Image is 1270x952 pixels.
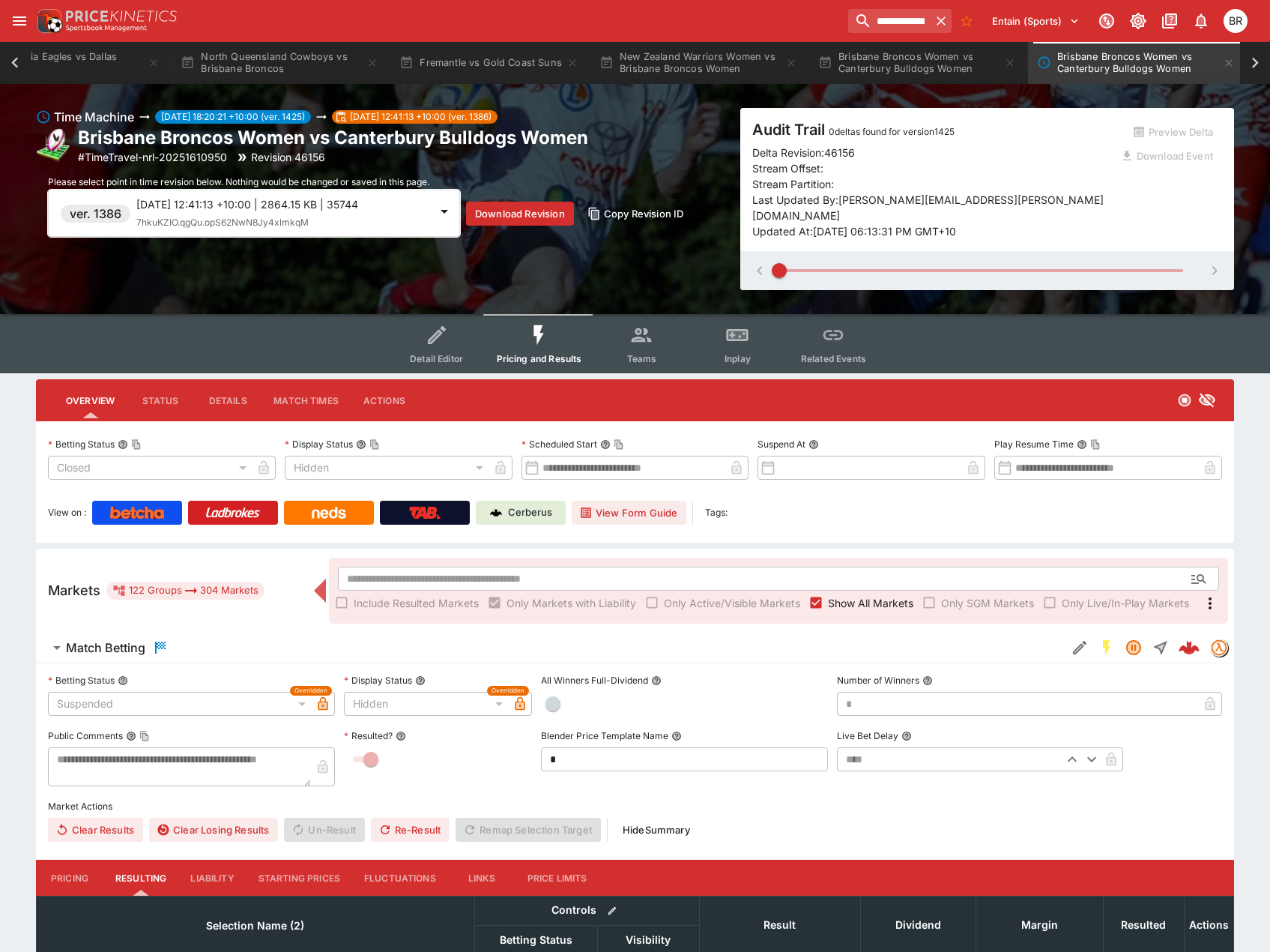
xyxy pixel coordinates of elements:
span: Betting Status [483,931,589,949]
span: Inplay [725,353,751,364]
p: Resulted? [344,729,393,742]
p: Number of Winners [837,674,919,687]
button: Starting Prices [247,860,352,896]
p: Revision 46156 [251,149,325,165]
button: Liability [178,860,246,896]
label: Market Actions [48,795,1222,818]
h6: ver. 1386 [70,205,121,223]
button: Match Betting [36,633,1066,663]
span: [DATE] 12:41:13 +10:00 (ver. 1386) [344,110,498,124]
button: View Form Guide [572,501,686,525]
img: PriceKinetics [66,10,177,22]
button: Scheduled StartCopy To Clipboard [600,439,611,450]
button: Suspend At [808,439,819,450]
span: Please select point in time revision below. Nothing would be changed or saved in this page. [48,176,429,187]
p: Scheduled Start [521,438,597,451]
button: Copy To Clipboard [369,439,380,450]
a: Cerberus [476,501,566,525]
span: Overridden [294,686,327,696]
button: Copy To Clipboard [614,439,624,450]
button: Straight [1147,634,1174,661]
button: open drawer [6,7,33,34]
span: Only Live/In-Play Markets [1062,595,1189,611]
span: 0 deltas found for version 1425 [829,126,955,137]
button: New Zealand Warriors Women vs Brisbane Broncos Women [590,42,806,84]
img: TabNZ [409,507,441,519]
button: Display StatusCopy To Clipboard [356,439,366,450]
div: Hidden [285,456,489,480]
p: Live Bet Delay [837,729,898,742]
button: Bulk edit [602,901,622,921]
div: Hidden [344,692,508,716]
button: Betting StatusCopy To Clipboard [118,439,128,450]
h6: Time Machine [54,108,134,126]
p: Delta Revision: 46156 [752,145,855,160]
button: Documentation [1156,7,1183,34]
p: Play Resume Time [994,438,1074,451]
svg: Suspended [1125,639,1143,657]
div: Ben Raymond [1224,9,1248,33]
svg: Closed [1177,393,1192,408]
span: Related Events [801,353,866,364]
button: Brisbane Broncos Women vs Canterbury Bulldogs Women [809,42,1025,84]
a: d96100e8-575b-4bb4-9765-1ba9b0847a0c [1174,633,1204,663]
button: North Queensland Cowboys vs Brisbane Broncos [172,42,387,84]
button: Overview [54,382,127,418]
button: Number of Winners [922,675,933,686]
p: Betting Status [48,674,115,687]
button: Fluctuations [352,860,448,896]
button: Toggle light/dark mode [1125,7,1152,34]
svg: Hidden [1198,391,1216,409]
button: Display Status [415,675,426,686]
button: Clear Losing Results [149,818,278,842]
img: Betcha [110,507,164,519]
button: Ben Raymond [1219,4,1252,37]
div: tradingmodel [1210,639,1228,657]
label: View on : [48,501,86,525]
button: Notifications [1188,7,1215,34]
svg: More [1201,594,1219,612]
p: Blender Price Template Name [541,729,668,742]
button: Match Times [261,382,351,418]
th: Controls [474,897,699,926]
button: Edit Detail [1066,634,1093,661]
button: Status [127,382,194,418]
span: Overridden [492,686,524,696]
img: Cerberus [490,507,502,519]
button: Play Resume TimeCopy To Clipboard [1077,439,1087,450]
h4: Audit Trail [752,120,1113,139]
span: Show All Markets [828,595,913,611]
p: Display Status [285,438,353,451]
span: [DATE] 18:20:21 +10:00 (ver. 1425) [155,110,311,124]
button: Copy To Clipboard [139,731,150,741]
button: Resulting [103,860,178,896]
div: Event type filters [389,314,882,373]
img: Neds [312,507,345,519]
span: Detail Editor [410,353,463,364]
img: PriceKinetics Logo [33,6,63,36]
span: Visibility [609,931,687,949]
img: Sportsbook Management [66,25,147,31]
button: Connected to PK [1093,7,1120,34]
p: Display Status [344,674,412,687]
button: No Bookmarks [955,9,979,33]
p: Cerberus [508,505,552,520]
img: tradingmodel [1211,639,1227,656]
button: Blender Price Template Name [671,731,682,741]
button: Pricing [36,860,103,896]
button: Live Bet Delay [901,731,912,741]
button: Select Tenant [983,9,1089,33]
span: Re-Result [371,818,450,842]
button: Price Limits [515,860,599,896]
button: Suspended [1120,634,1147,661]
button: Resulted? [396,731,406,741]
button: Betting Status [118,675,128,686]
div: 122 Groups 304 Markets [112,582,258,600]
span: 7hkuKZIO.qgQu.opS62NwN8Jy4xlmkqM [136,217,309,228]
button: Brisbane Broncos Women vs Canterbury Bulldogs Women [1028,42,1244,84]
p: Stream Offset: Stream Partition: Last Updated By: [PERSON_NAME][EMAIL_ADDRESS][PERSON_NAME][DOMAI... [752,160,1113,239]
button: All Winners Full-Dividend [651,675,662,686]
button: SGM Enabled [1093,634,1120,661]
span: Only Markets with Liability [507,595,636,611]
img: rugby_league.png [36,127,72,163]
